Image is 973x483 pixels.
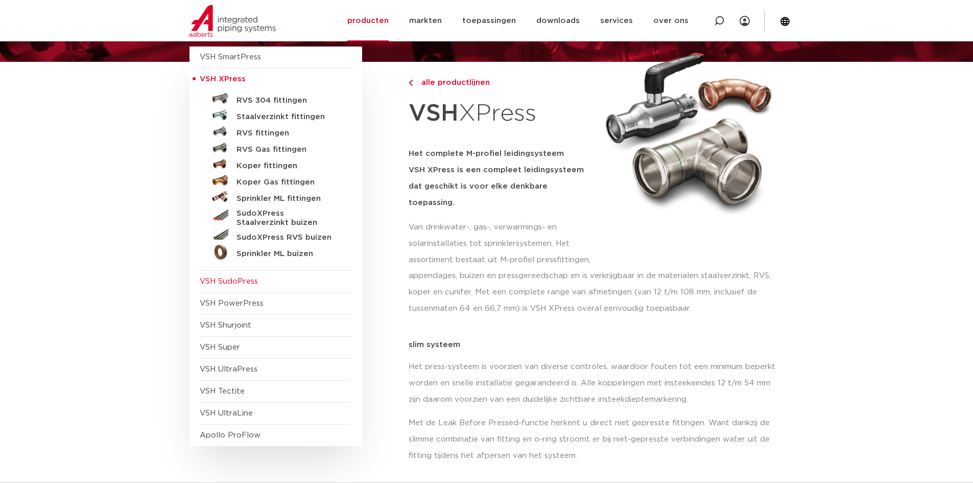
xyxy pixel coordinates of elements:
span: alle productlijnen [415,79,490,86]
h5: Koper fittingen [236,162,338,171]
a: Sprinkler ML buizen [200,244,352,260]
a: RVS fittingen [200,123,352,140]
h5: RVS Gas fittingen [236,145,338,154]
a: VSH Super [200,343,240,351]
a: SudoXPress Staalverzinkt buizen [200,205,352,227]
a: VSH UltraLine [200,409,253,417]
a: alle productlijnen [409,77,594,89]
a: Staalverzinkt fittingen [200,107,352,123]
a: RVS Gas fittingen [200,140,352,156]
a: Koper fittingen [200,156,352,172]
a: VSH PowerPress [200,300,264,307]
p: appendages, buizen en pressgereedschap en is verkrijgbaar in de materialen staalverzinkt, RVS, ko... [409,268,784,317]
a: VSH Shurjoint [200,321,251,329]
h5: Koper Gas fittingen [236,178,338,187]
p: slim systeem [409,341,784,349]
h5: SudoXPress Staalverzinkt buizen [236,209,338,227]
span: VSH XPress [200,75,246,83]
p: Het press-systeem is voorzien van diverse controles, waardoor fouten tot een minimum beperkt word... [409,359,784,408]
img: chevron-right.svg [409,80,413,86]
h5: Sprinkler ML buizen [236,249,338,259]
p: Met de Leak Before Pressed-functie herkent u direct niet gepresste fittingen. Want dankzij de sli... [409,415,784,464]
a: VSH SudoPress [200,278,258,285]
a: VSH SmartPress [200,53,261,61]
h5: Sprinkler ML fittingen [236,194,338,203]
h5: Staalverzinkt fittingen [236,112,338,122]
a: VSH Tectite [200,387,245,395]
a: Koper Gas fittingen [200,172,352,189]
a: Apollo ProFlow [200,431,260,439]
a: VSH UltraPress [200,365,257,373]
h5: RVS 304 fittingen [236,96,338,105]
h1: XPress [409,94,594,133]
a: Sprinkler ML fittingen [200,189,352,205]
h5: SudoXPress RVS buizen [236,233,338,242]
a: SudoXPress RVS buizen [200,227,352,244]
strong: VSH [409,102,459,125]
h5: Het complete M-profiel leidingsysteem VSH XPress is een compleet leidingsysteem dat geschikt is v... [409,146,594,211]
a: RVS 304 fittingen [200,90,352,107]
p: Van drinkwater-, gas-, verwarmings- en solarinstallaties tot sprinklersystemen. Het assortiment b... [409,219,594,268]
h5: RVS fittingen [236,129,338,138]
